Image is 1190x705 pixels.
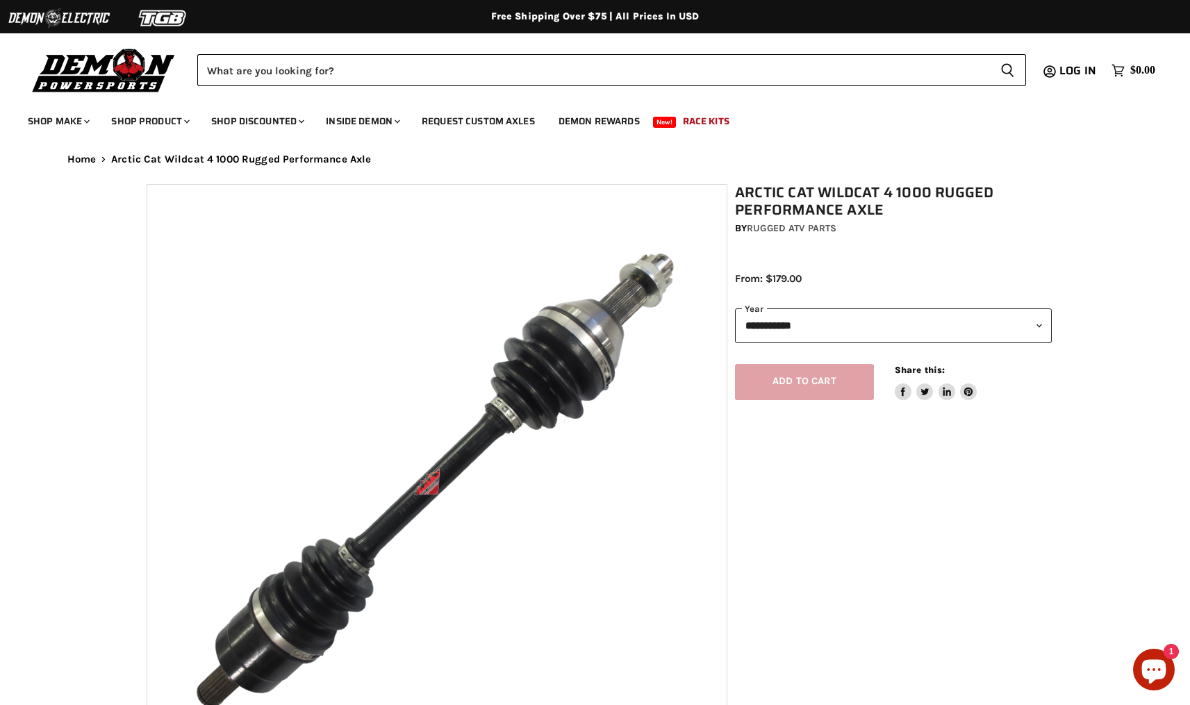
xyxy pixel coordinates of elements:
input: Search [197,54,989,86]
img: TGB Logo 2 [111,5,215,31]
img: Demon Electric Logo 2 [7,5,111,31]
span: $0.00 [1130,64,1155,77]
a: Demon Rewards [548,107,650,135]
form: Product [197,54,1026,86]
h1: Arctic Cat Wildcat 4 1000 Rugged Performance Axle [735,184,1052,219]
inbox-online-store-chat: Shopify online store chat [1129,649,1179,694]
div: Free Shipping Over $75 | All Prices In USD [40,10,1151,23]
nav: Breadcrumbs [40,154,1151,165]
a: Race Kits [672,107,740,135]
a: Home [67,154,97,165]
span: Arctic Cat Wildcat 4 1000 Rugged Performance Axle [111,154,371,165]
a: Rugged ATV Parts [747,222,836,234]
a: $0.00 [1105,60,1162,81]
aside: Share this: [895,364,977,401]
span: From: $179.00 [735,272,802,285]
a: Inside Demon [315,107,408,135]
button: Search [989,54,1026,86]
select: year [735,308,1052,342]
a: Shop Product [101,107,198,135]
div: by [735,221,1052,236]
a: Log in [1053,65,1105,77]
span: New! [653,117,677,128]
a: Shop Make [17,107,98,135]
span: Share this: [895,365,945,375]
img: Demon Powersports [28,45,180,94]
a: Request Custom Axles [411,107,545,135]
a: Shop Discounted [201,107,313,135]
span: Log in [1059,62,1096,79]
ul: Main menu [17,101,1152,135]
